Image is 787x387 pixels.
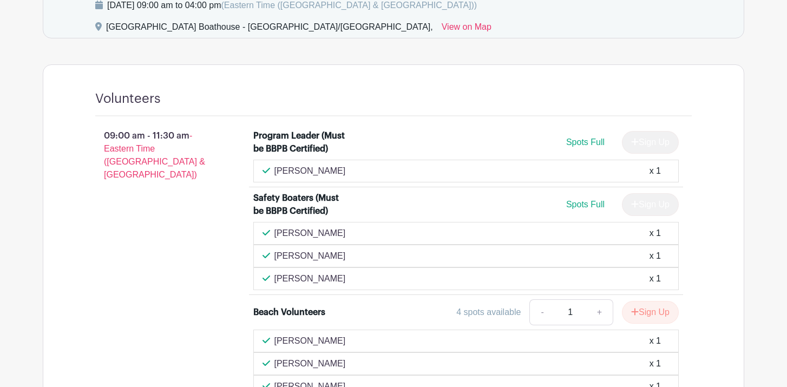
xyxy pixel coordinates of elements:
[650,272,661,285] div: x 1
[253,192,347,218] div: Safety Boaters (Must be BBPB Certified)
[253,306,325,319] div: Beach Volunteers
[221,1,477,10] span: (Eastern Time ([GEOGRAPHIC_DATA] & [GEOGRAPHIC_DATA]))
[650,357,661,370] div: x 1
[566,137,605,147] span: Spots Full
[274,165,346,178] p: [PERSON_NAME]
[622,301,679,324] button: Sign Up
[650,250,661,263] div: x 1
[95,91,161,107] h4: Volunteers
[456,306,521,319] div: 4 spots available
[442,21,491,38] a: View on Map
[274,334,346,347] p: [PERSON_NAME]
[650,334,661,347] div: x 1
[274,357,346,370] p: [PERSON_NAME]
[274,227,346,240] p: [PERSON_NAME]
[650,227,661,240] div: x 1
[78,125,236,186] p: 09:00 am - 11:30 am
[274,250,346,263] p: [PERSON_NAME]
[274,272,346,285] p: [PERSON_NAME]
[106,21,433,38] div: [GEOGRAPHIC_DATA] Boathouse - [GEOGRAPHIC_DATA]/[GEOGRAPHIC_DATA],
[253,129,347,155] div: Program Leader (Must be BBPB Certified)
[566,200,605,209] span: Spots Full
[586,299,613,325] a: +
[650,165,661,178] div: x 1
[529,299,554,325] a: -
